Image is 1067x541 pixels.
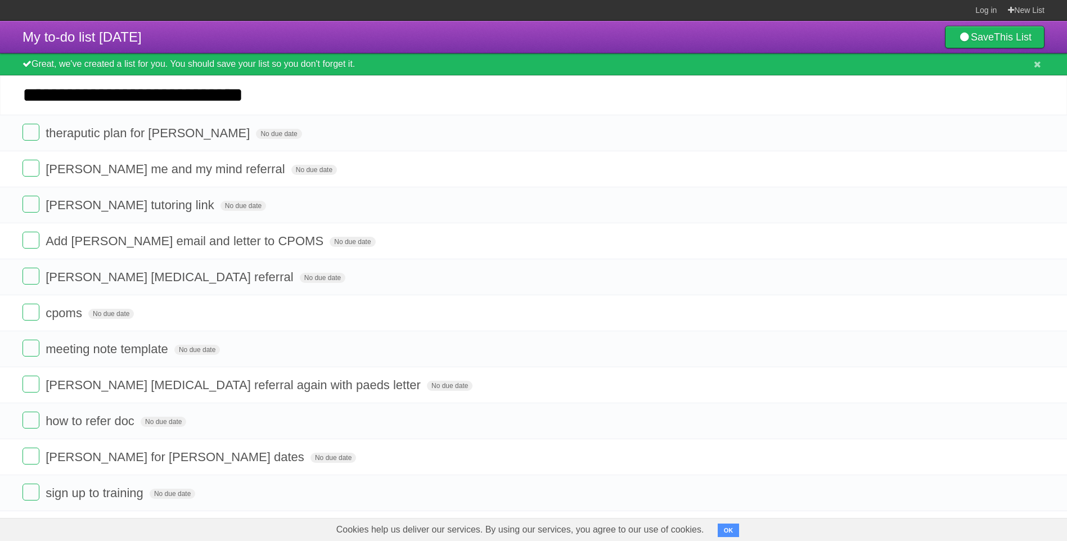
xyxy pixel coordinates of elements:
[330,237,375,247] span: No due date
[46,378,424,392] span: [PERSON_NAME] [MEDICAL_DATA] referral again with paeds letter
[46,162,287,176] span: [PERSON_NAME] me and my mind referral
[22,232,39,249] label: Done
[22,376,39,393] label: Done
[22,196,39,213] label: Done
[22,160,39,177] label: Done
[22,124,39,141] label: Done
[46,270,296,284] span: [PERSON_NAME] [MEDICAL_DATA] referral
[174,345,220,355] span: No due date
[46,414,137,428] span: how to refer doc
[150,489,195,499] span: No due date
[46,198,217,212] span: [PERSON_NAME] tutoring link
[22,304,39,321] label: Done
[88,309,134,319] span: No due date
[22,29,142,44] span: My to-do list [DATE]
[718,524,740,537] button: OK
[22,484,39,501] label: Done
[46,126,253,140] span: theraputic plan for [PERSON_NAME]
[46,342,171,356] span: meeting note template
[46,486,146,500] span: sign up to training
[22,448,39,465] label: Done
[141,417,186,427] span: No due date
[945,26,1045,48] a: SaveThis List
[22,412,39,429] label: Done
[994,31,1032,43] b: This List
[325,519,715,541] span: Cookies help us deliver our services. By using our services, you agree to our use of cookies.
[427,381,472,391] span: No due date
[300,273,345,283] span: No due date
[220,201,266,211] span: No due date
[310,453,356,463] span: No due date
[46,450,307,464] span: [PERSON_NAME] for [PERSON_NAME] dates
[256,129,301,139] span: No due date
[22,268,39,285] label: Done
[46,306,85,320] span: cpoms
[46,234,326,248] span: Add [PERSON_NAME] email and letter to CPOMS
[291,165,337,175] span: No due date
[22,340,39,357] label: Done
